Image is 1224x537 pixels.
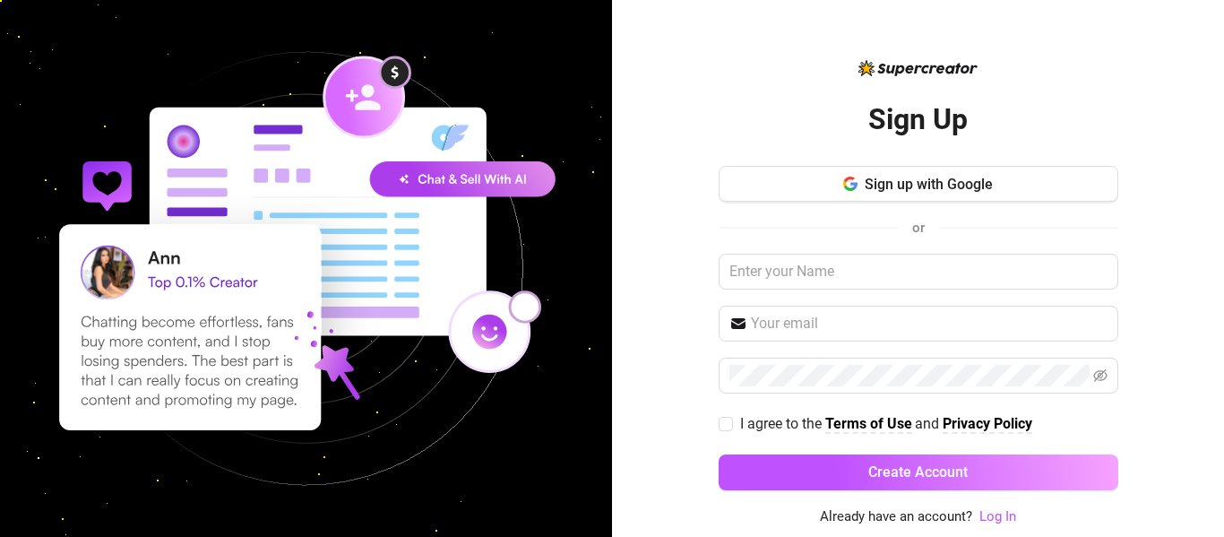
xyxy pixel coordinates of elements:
[820,507,972,528] span: Already have an account?
[719,166,1118,202] button: Sign up with Google
[865,176,993,193] span: Sign up with Google
[825,415,912,432] strong: Terms of Use
[740,415,825,432] span: I agree to the
[719,455,1118,490] button: Create Account
[912,220,925,236] span: or
[943,415,1032,432] strong: Privacy Policy
[858,60,978,76] img: logo-BBDzfeDw.svg
[943,415,1032,434] a: Privacy Policy
[868,101,968,138] h2: Sign Up
[979,508,1016,524] a: Log In
[751,313,1108,334] input: Your email
[825,415,912,434] a: Terms of Use
[915,415,943,432] span: and
[719,254,1118,290] input: Enter your Name
[979,507,1016,528] a: Log In
[868,463,968,481] span: Create Account
[1093,368,1108,383] span: eye-invisible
